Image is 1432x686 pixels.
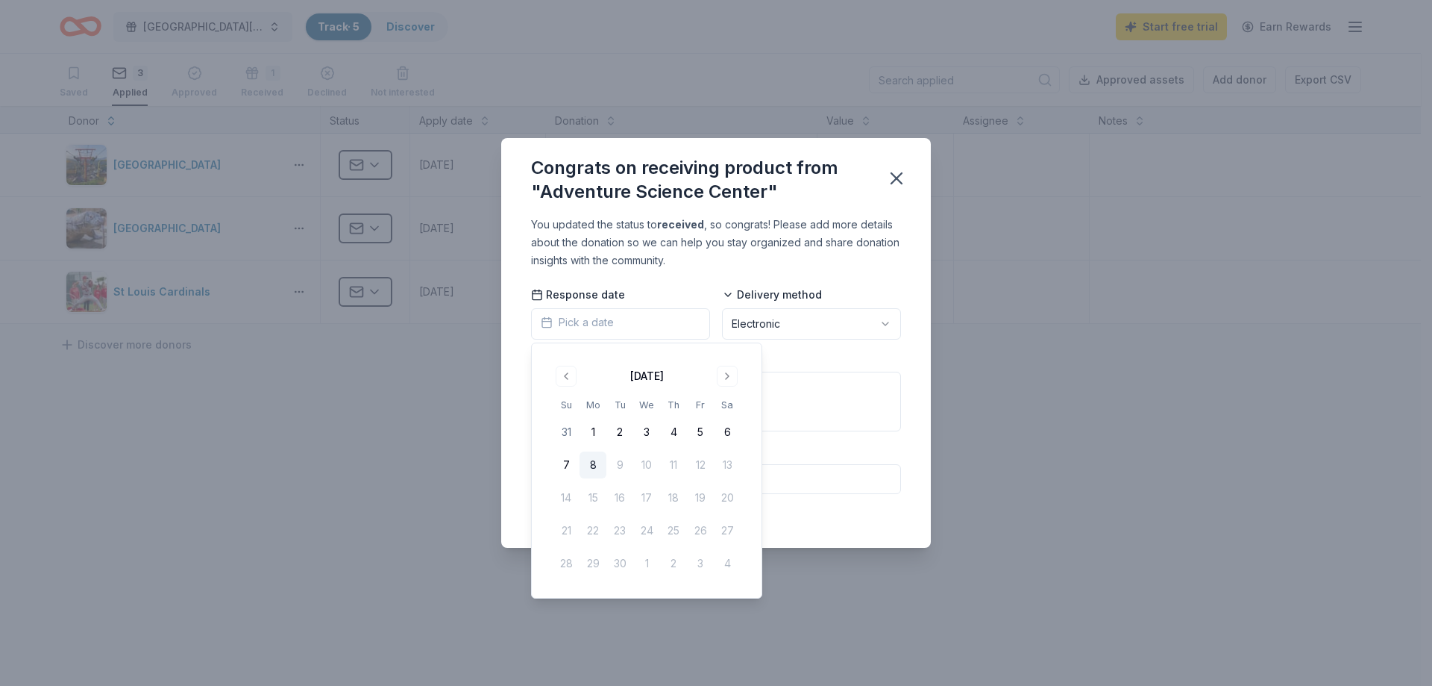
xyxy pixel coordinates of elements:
th: Saturday [714,397,741,413]
div: You updated the status to , so congrats! Please add more details about the donation so we can hel... [531,216,901,269]
span: Delivery method [722,287,822,302]
button: Pick a date [531,308,710,340]
th: Thursday [660,397,687,413]
button: 3 [633,419,660,446]
th: Friday [687,397,714,413]
b: received [657,218,704,231]
button: 5 [687,419,714,446]
button: 2 [606,419,633,446]
button: 31 [553,419,580,446]
th: Monday [580,397,606,413]
span: Pick a date [541,314,614,331]
div: Congrats on receiving product from "Adventure Science Center" [531,156,868,204]
button: 8 [580,452,606,478]
th: Tuesday [606,397,633,413]
div: [DATE] [630,367,664,385]
button: 7 [553,452,580,478]
button: 4 [660,419,687,446]
span: Response date [531,287,625,302]
button: 1 [580,419,606,446]
th: Sunday [553,397,580,413]
th: Wednesday [633,397,660,413]
button: 6 [714,419,741,446]
button: Go to next month [717,366,738,387]
button: Go to previous month [556,366,577,387]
